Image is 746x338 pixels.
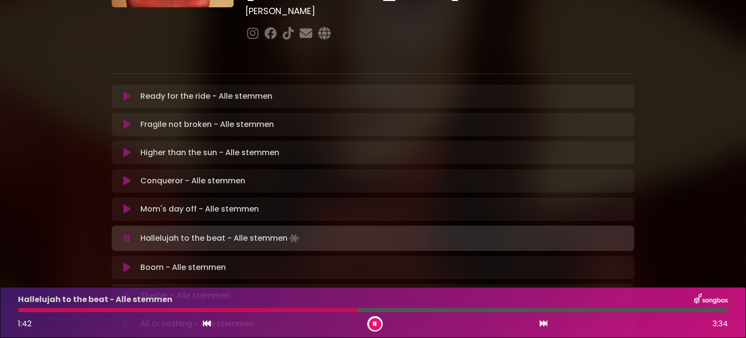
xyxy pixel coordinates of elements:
p: Hallelujah to the beat - Alle stemmen [18,294,172,305]
span: 1:42 [18,318,32,329]
img: waveform4.gif [288,231,301,245]
p: Fragile not broken - Alle stemmen [140,119,274,130]
h3: [PERSON_NAME] [245,6,634,17]
img: songbox-logo-white.png [694,293,728,306]
p: Boom - Alle stemmen [140,262,226,273]
p: Hallelujah to the beat - Alle stemmen [140,231,301,245]
p: Mom's day off - Alle stemmen [140,203,259,215]
span: 3:34 [712,318,728,330]
p: Conqueror - Alle stemmen [140,175,245,187]
p: Higher than the sun - Alle stemmen [140,147,279,159]
p: Ready for the ride - Alle stemmen [140,90,272,102]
